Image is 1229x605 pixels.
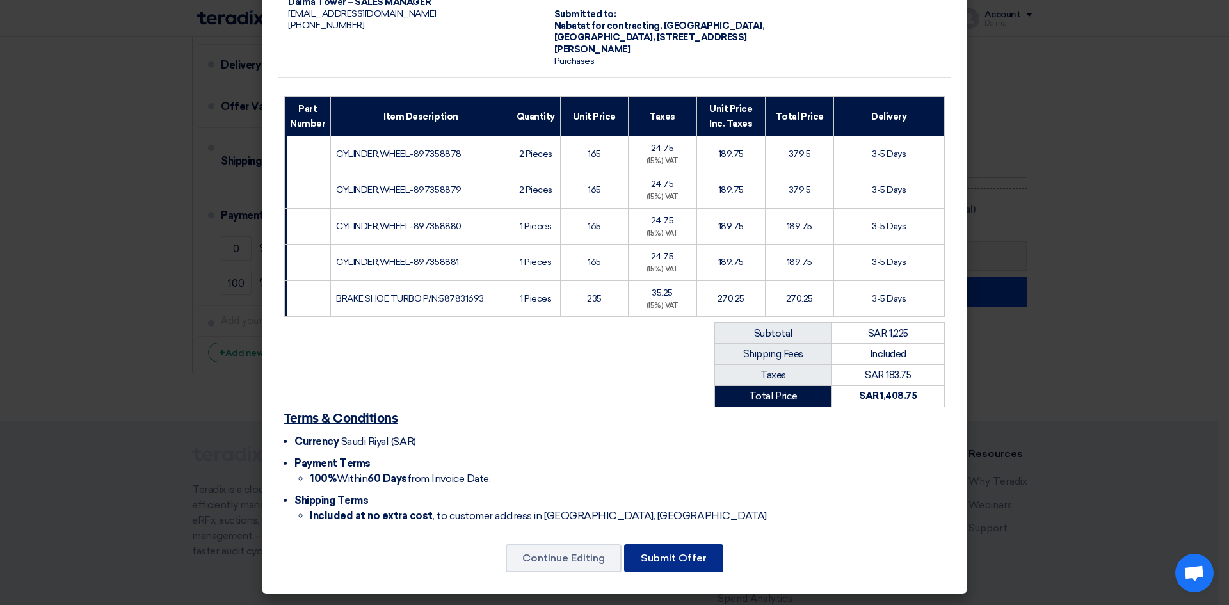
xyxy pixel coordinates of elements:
[871,111,906,122] font: Delivery
[651,251,674,262] font: 24.75
[789,149,811,159] font: 379.5
[554,9,616,20] font: Submitted to:
[787,221,812,232] font: 189.75
[649,111,675,122] font: Taxes
[647,157,679,165] font: (15%) VAT
[588,184,601,195] font: 165
[554,44,631,55] font: [PERSON_NAME]
[294,457,371,469] font: Payment Terms
[588,257,601,268] font: 165
[1175,554,1214,592] div: Open chat
[872,184,906,195] font: 3-5 Days
[337,472,367,485] font: Within
[718,257,744,268] font: 189.75
[647,229,679,238] font: (15%) VAT
[407,472,490,485] font: from Invoice Date.
[872,293,906,304] font: 3-5 Days
[647,193,679,201] font: (15%) VAT
[859,390,917,401] font: SAR 1,408.75
[433,510,767,522] font: , to customer address in [GEOGRAPHIC_DATA], [GEOGRAPHIC_DATA]
[336,257,458,268] font: CYLINDER,WHEEL-897358881
[718,149,744,159] font: 189.75
[522,552,605,564] font: Continue Editing
[651,179,674,190] font: 24.75
[641,552,707,564] font: Submit Offer
[709,104,752,129] font: Unit Price Inc. Taxes
[647,265,679,273] font: (15%) VAT
[506,544,622,572] button: Continue Editing
[294,494,368,506] font: Shipping Terms
[336,184,461,195] font: CYLINDER,WHEEL-897358879
[872,149,906,159] font: 3-5 Days
[290,104,325,129] font: Part Number
[520,257,551,268] font: 1 Pieces
[872,221,906,232] font: 3-5 Days
[587,293,602,304] font: 235
[775,111,824,122] font: Total Price
[310,510,433,522] font: Included at no extra cost
[718,184,744,195] font: 189.75
[651,215,674,226] font: 24.75
[868,328,908,339] font: SAR 1,225
[336,293,484,304] font: BRAKE SHOE TURBO P/N:587831693
[367,472,407,485] font: 60 Days
[872,257,906,268] font: 3-5 Days
[588,221,601,232] font: 165
[749,391,798,402] font: Total Price
[754,328,792,339] font: Subtotal
[519,149,552,159] font: 2 Pieces
[294,435,339,448] font: Currency
[517,111,555,122] font: Quantity
[789,184,811,195] font: 379.5
[310,472,337,485] font: 100%
[554,20,764,43] font: [GEOGRAPHIC_DATA], [GEOGRAPHIC_DATA], [STREET_ADDRESS]
[651,143,674,154] font: 24.75
[284,412,398,425] font: Terms & Conditions
[588,149,601,159] font: 165
[336,149,461,159] font: CYLINDER,WHEEL-897358878
[787,257,812,268] font: 189.75
[865,369,911,381] font: SAR 183.75
[341,435,416,448] font: Saudi Riyal (SAR)
[519,184,552,195] font: 2 Pieces
[288,20,364,31] font: [PHONE_NUMBER]
[520,293,551,304] font: 1 Pieces
[647,302,679,310] font: (15%) VAT
[288,8,437,19] font: [EMAIL_ADDRESS][DOMAIN_NAME]
[743,348,803,360] font: Shipping Fees
[383,111,458,122] font: Item Description
[624,544,723,572] button: Submit Offer
[760,369,786,381] font: Taxes
[554,56,595,67] font: Purchases
[573,111,616,122] font: Unit Price
[786,293,813,304] font: 270.25
[652,287,673,298] font: 35.25
[718,221,744,232] font: 189.75
[336,221,461,232] font: CYLINDER,WHEEL-897358880
[520,221,551,232] font: 1 Pieces
[718,293,744,304] font: 270.25
[554,20,662,31] font: Nabatat for contracting,
[870,348,906,360] font: Included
